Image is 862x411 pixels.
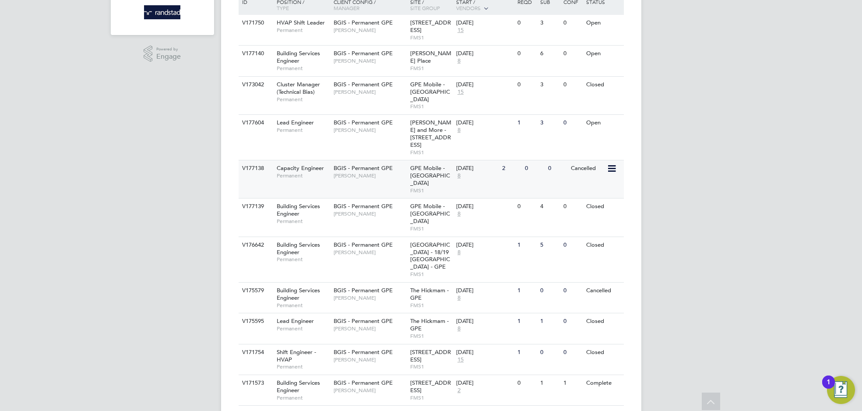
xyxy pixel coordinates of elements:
[515,283,538,299] div: 1
[456,50,513,57] div: [DATE]
[456,325,462,333] span: 8
[456,81,513,89] div: [DATE]
[334,27,406,34] span: [PERSON_NAME]
[456,119,513,127] div: [DATE]
[456,241,513,249] div: [DATE]
[538,15,561,31] div: 3
[561,237,584,253] div: 0
[277,164,324,172] span: Capacity Engineer
[410,149,452,156] span: FMS1
[456,57,462,65] span: 8
[240,198,271,215] div: V177139
[456,89,465,96] span: 15
[456,127,462,134] span: 8
[410,202,450,225] span: GPE Mobile - [GEOGRAPHIC_DATA]
[515,77,538,93] div: 0
[561,15,584,31] div: 0
[584,77,622,93] div: Closed
[827,382,830,393] div: 1
[334,127,406,134] span: [PERSON_NAME]
[584,115,622,131] div: Open
[561,344,584,361] div: 0
[561,77,584,93] div: 0
[561,198,584,215] div: 0
[334,4,359,11] span: Manager
[334,50,393,57] span: BGIS - Permanent GPE
[410,65,452,72] span: FMS1
[410,103,452,110] span: FMS1
[515,375,538,391] div: 0
[334,119,393,126] span: BGIS - Permanent GPE
[410,333,452,340] span: FMS1
[456,4,481,11] span: Vendors
[827,376,855,404] button: Open Resource Center, 1 new notification
[456,356,465,364] span: 15
[515,313,538,330] div: 1
[240,160,271,177] div: V177138
[277,348,316,363] span: Shift Engineer - HVAP
[410,394,452,401] span: FMS1
[456,294,462,302] span: 8
[456,165,498,172] div: [DATE]
[334,89,406,96] span: [PERSON_NAME]
[456,287,513,294] div: [DATE]
[277,65,329,72] span: Permanent
[240,237,271,253] div: V176642
[334,379,393,386] span: BGIS - Permanent GPE
[334,387,406,394] span: [PERSON_NAME]
[410,302,452,309] span: FMS1
[277,4,289,11] span: Type
[538,198,561,215] div: 4
[410,317,449,332] span: The Hickmam - GPE
[456,249,462,256] span: 8
[277,27,329,34] span: Permanent
[277,241,320,256] span: Building Services Engineer
[538,375,561,391] div: 1
[277,81,320,96] span: Cluster Manager (Technical Bias)
[561,313,584,330] div: 0
[121,5,204,19] a: Go to home page
[538,283,561,299] div: 0
[456,387,462,394] span: 2
[334,57,406,64] span: [PERSON_NAME]
[240,15,271,31] div: V171750
[584,198,622,215] div: Closed
[277,19,325,26] span: HVAP Shift Leader
[584,313,622,330] div: Closed
[561,46,584,62] div: 0
[144,5,180,19] img: randstad-logo-retina.png
[561,283,584,299] div: 0
[515,237,538,253] div: 1
[240,283,271,299] div: V175579
[584,46,622,62] div: Open
[334,287,393,294] span: BGIS - Permanent GPE
[277,202,320,217] span: Building Services Engineer
[410,379,451,394] span: [STREET_ADDRESS]
[277,127,329,134] span: Permanent
[410,225,452,232] span: FMS1
[240,77,271,93] div: V173042
[561,375,584,391] div: 1
[538,115,561,131] div: 3
[456,172,462,180] span: 8
[410,50,451,64] span: [PERSON_NAME] Place
[334,210,406,217] span: [PERSON_NAME]
[277,394,329,401] span: Permanent
[523,160,545,177] div: 0
[277,317,314,325] span: Lead Engineer
[156,46,181,53] span: Powered by
[410,119,451,149] span: [PERSON_NAME] and More - [STREET_ADDRESS]
[277,302,329,309] span: Permanent
[277,379,320,394] span: Building Services Engineer
[410,81,450,103] span: GPE Mobile - [GEOGRAPHIC_DATA]
[515,344,538,361] div: 1
[277,218,329,225] span: Permanent
[334,19,393,26] span: BGIS - Permanent GPE
[240,115,271,131] div: V177604
[456,19,513,27] div: [DATE]
[456,379,513,387] div: [DATE]
[410,164,450,187] span: GPE Mobile - [GEOGRAPHIC_DATA]
[584,344,622,361] div: Closed
[410,187,452,194] span: FMS1
[334,164,393,172] span: BGIS - Permanent GPE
